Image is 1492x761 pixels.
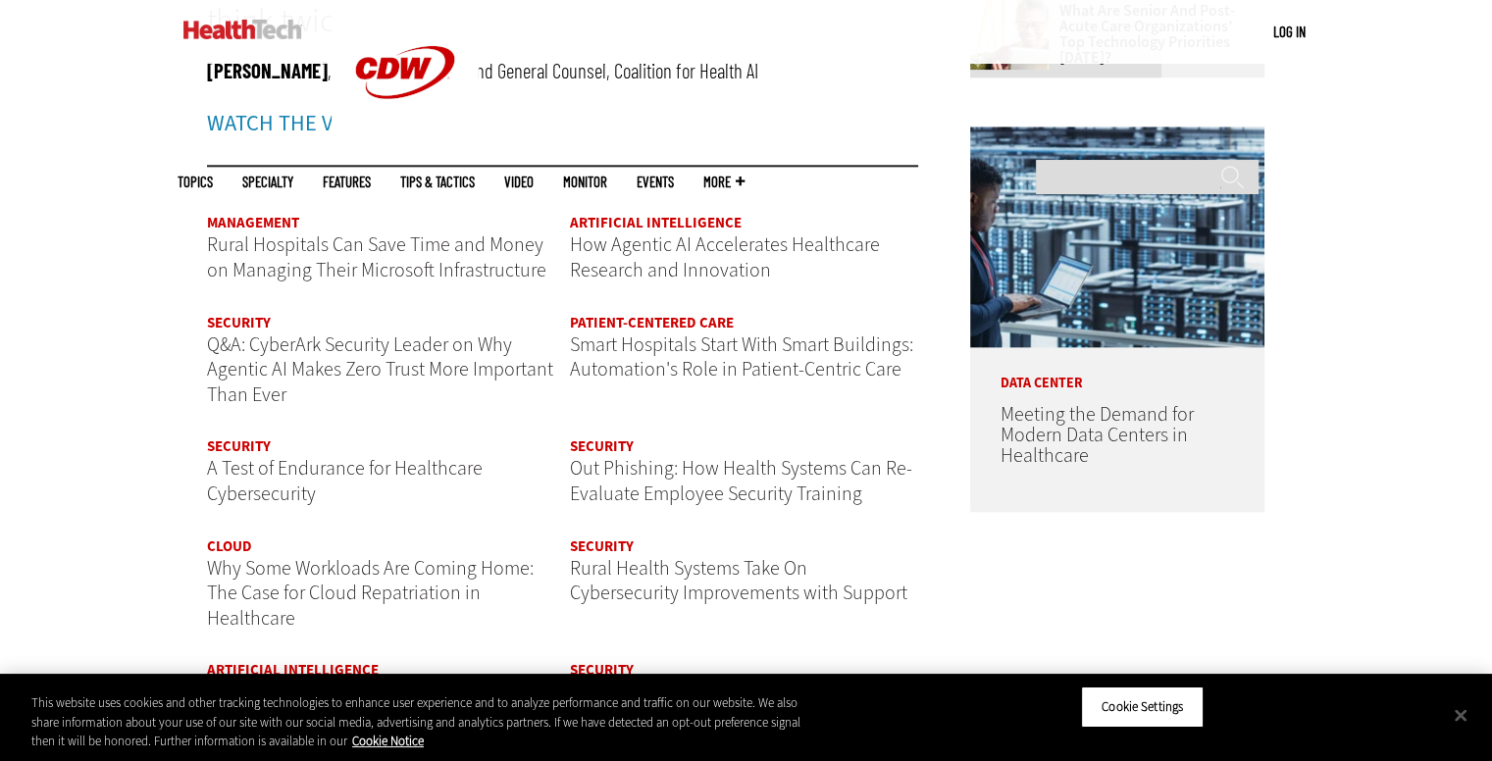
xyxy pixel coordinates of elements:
[563,175,607,189] a: MonITor
[207,436,271,456] a: Security
[352,733,424,749] a: More information about your privacy
[207,555,534,632] a: Why Some Workloads Are Coming Home: The Case for Cloud Repatriation in Healthcare
[570,555,907,607] a: Rural Health Systems Take On Cybersecurity Improvements with Support
[970,347,1264,390] p: Data Center
[637,175,674,189] a: Events
[207,455,483,507] a: A Test of Endurance for Healthcare Cybersecurity
[570,455,912,507] a: Out Phishing: How Health Systems Can Re-Evaluate Employee Security Training
[1273,22,1306,42] div: User menu
[570,660,634,680] a: Security
[183,20,302,39] img: Home
[570,213,742,232] a: Artificial Intelligence
[207,660,379,680] a: Artificial Intelligence
[703,175,745,189] span: More
[207,213,299,232] a: Management
[570,436,634,456] a: Security
[207,536,252,556] a: Cloud
[178,175,213,189] span: Topics
[570,536,634,556] a: Security
[1439,693,1482,736] button: Close
[1273,23,1306,40] a: Log in
[31,693,821,751] div: This website uses cookies and other tracking technologies to enhance user experience and to analy...
[570,313,734,332] a: Patient-Centered Care
[970,127,1264,347] img: engineer with laptop overlooking data center
[207,331,553,408] a: Q&A: CyberArk Security Leader on Why Agentic AI Makes Zero Trust More Important Than Ever
[400,175,475,189] a: Tips & Tactics
[207,231,546,283] a: Rural Hospitals Can Save Time and Money on Managing Their Microsoft Infrastructure
[332,129,479,150] a: CDW
[323,175,371,189] a: Features
[1081,686,1204,728] button: Cookie Settings
[1000,401,1193,469] a: Meeting the Demand for Modern Data Centers in Healthcare
[242,175,293,189] span: Specialty
[504,175,534,189] a: Video
[207,313,271,332] a: Security
[570,331,913,383] a: Smart Hospitals Start With Smart Buildings: Automation's Role in Patient-Centric Care
[570,231,880,283] a: How Agentic AI Accelerates Healthcare Research and Innovation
